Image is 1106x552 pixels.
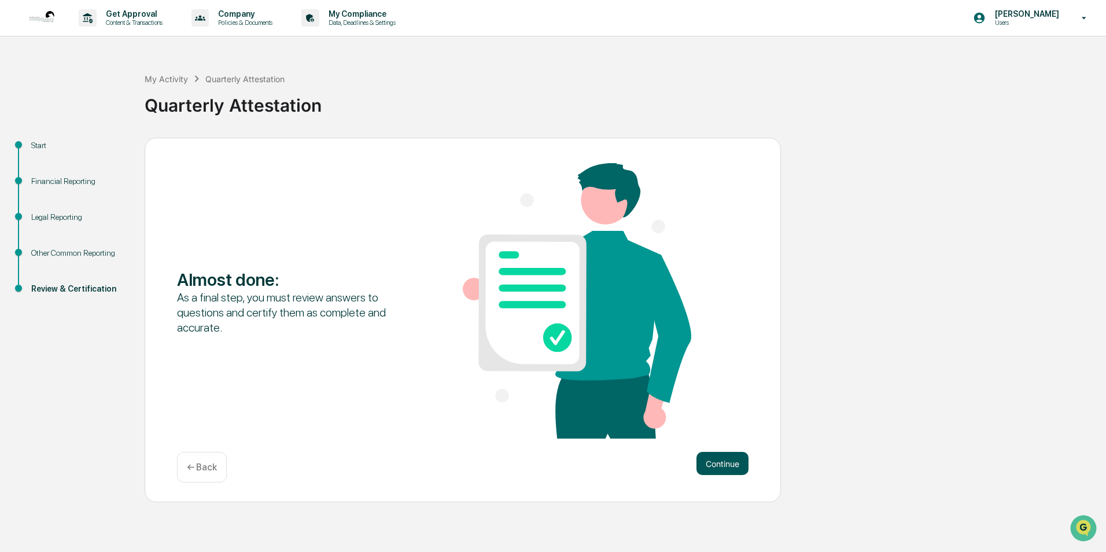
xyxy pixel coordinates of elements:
a: 🗄️Attestations [79,141,148,162]
p: How can we help? [12,24,211,43]
div: My Activity [145,74,188,84]
div: We're available if you need us! [39,100,146,109]
div: Quarterly Attestation [205,74,285,84]
p: ← Back [187,462,217,473]
div: As a final step, you must review answers to questions and certify them as complete and accurate. [177,290,405,335]
div: Quarterly Attestation [145,86,1100,116]
div: Financial Reporting [31,175,126,187]
span: Data Lookup [23,168,73,179]
a: 🖐️Preclearance [7,141,79,162]
img: logo [28,4,56,32]
p: My Compliance [319,9,401,19]
div: Review & Certification [31,283,126,295]
p: Company [209,9,278,19]
div: Legal Reporting [31,211,126,223]
button: Start new chat [197,92,211,106]
div: Almost done : [177,269,405,290]
div: 🔎 [12,169,21,178]
div: Start [31,139,126,152]
button: Continue [696,452,749,475]
img: Almost done [463,163,691,439]
p: Data, Deadlines & Settings [319,19,401,27]
p: Content & Transactions [97,19,168,27]
p: Users [986,19,1065,27]
div: 🖐️ [12,147,21,156]
div: Start new chat [39,89,190,100]
span: Preclearance [23,146,75,157]
a: 🔎Data Lookup [7,163,78,184]
div: Other Common Reporting [31,247,126,259]
span: Pylon [115,196,140,205]
iframe: Open customer support [1069,514,1100,545]
span: Attestations [95,146,143,157]
p: [PERSON_NAME] [986,9,1065,19]
img: 1746055101610-c473b297-6a78-478c-a979-82029cc54cd1 [12,89,32,109]
p: Get Approval [97,9,168,19]
a: Powered byPylon [82,196,140,205]
div: 🗄️ [84,147,93,156]
p: Policies & Documents [209,19,278,27]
